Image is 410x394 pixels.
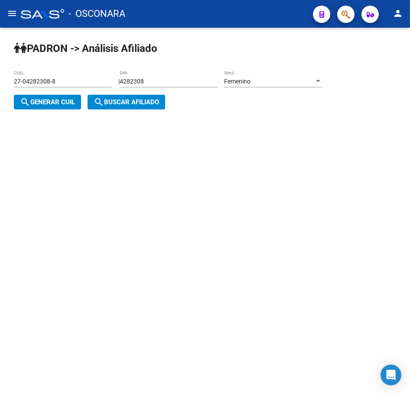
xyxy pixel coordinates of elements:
[94,97,104,107] mat-icon: search
[20,98,75,106] span: Generar CUIL
[393,8,403,19] mat-icon: person
[14,78,329,106] div: |
[88,95,165,109] button: Buscar afiliado
[94,98,159,106] span: Buscar afiliado
[7,8,17,19] mat-icon: menu
[20,97,30,107] mat-icon: search
[14,42,157,54] strong: PADRON -> Análisis Afiliado
[381,365,401,385] div: Open Intercom Messenger
[68,4,125,23] span: - OSCONARA
[224,78,251,85] span: Femenino
[14,95,81,109] button: Generar CUIL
